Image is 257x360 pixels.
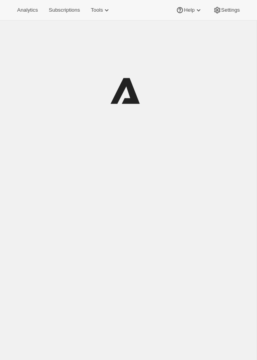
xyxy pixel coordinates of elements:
span: Tools [91,7,103,13]
button: Analytics [12,5,42,16]
span: Analytics [17,7,38,13]
span: Settings [221,7,240,13]
button: Subscriptions [44,5,84,16]
span: Help [184,7,194,13]
button: Help [171,5,207,16]
button: Settings [209,5,245,16]
span: Subscriptions [49,7,80,13]
button: Tools [86,5,115,16]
